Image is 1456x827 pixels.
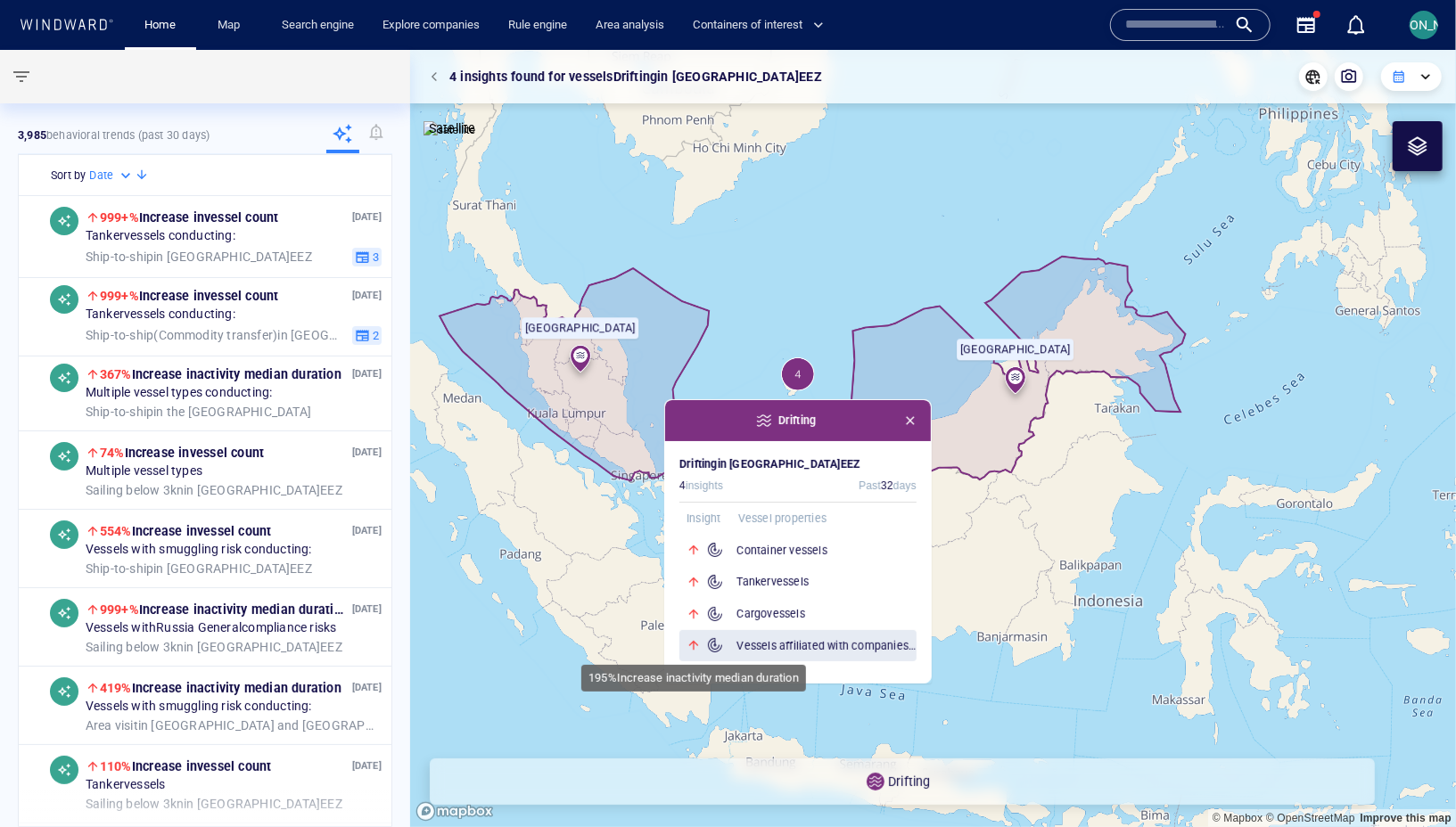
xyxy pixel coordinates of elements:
[132,10,189,41] button: Home
[100,524,271,538] span: Increase in vessel count
[18,128,46,142] strong: 3,985
[86,463,202,479] span: Multiple vessel types
[693,15,824,36] span: Containers of interest
[86,542,312,558] span: Vessels with smuggling risk conducting:
[100,289,279,303] span: Increase in vessel count
[100,210,139,225] span: 999+%
[352,757,382,774] p: [DATE]
[352,522,382,539] p: [DATE]
[352,444,382,461] p: [DATE]
[415,801,494,822] a: Mapbox logo
[424,121,476,139] img: satellite
[679,455,917,473] h6: in [GEOGRAPHIC_DATA] EEZ
[352,209,382,225] p: [DATE]
[86,249,312,265] span: in [GEOGRAPHIC_DATA] EEZ
[679,457,718,471] span: Drifting
[100,759,132,774] span: 110%
[1266,812,1355,824] a: OpenStreetMap
[100,524,132,538] span: 554%
[89,167,113,184] h6: Date
[859,477,917,495] span: Past days
[352,365,382,382] p: [DATE]
[352,679,382,696] p: [DATE]
[86,404,311,420] span: in the [GEOGRAPHIC_DATA]
[86,639,342,655] span: in [GEOGRAPHIC_DATA] EEZ
[501,10,574,41] a: Rule engine
[778,412,817,430] span: Drifting
[86,639,184,653] span: Sailing below 3kn
[86,699,312,715] span: Vessels with smuggling risk conducting:
[100,446,125,460] span: 74%
[86,561,153,575] span: Ship-to-ship
[449,68,822,86] p: 4 insights found for vessels Drifting in [GEOGRAPHIC_DATA] EEZ
[86,777,166,793] span: Tanker vessels
[1213,812,1263,824] a: Mapbox
[375,10,487,41] a: Explore companies
[1406,7,1442,43] button: [PERSON_NAME]
[687,512,720,525] span: Insight
[736,605,917,623] h6: Cargo vessels
[352,325,382,345] button: 2
[679,477,723,495] span: insights
[86,307,235,323] span: Tanker vessels conducting:
[100,289,139,303] span: 999+%
[203,10,260,41] button: Map
[352,287,382,304] p: [DATE]
[210,10,253,41] a: Map
[736,542,917,560] h6: Container vessels
[100,681,132,695] span: 419%
[736,573,917,591] h6: Tanker vessels
[738,512,827,525] span: Vessel properties
[736,637,917,655] h6: Vessels affiliated with companies in [GEOGRAPHIC_DATA]
[86,404,153,418] span: Ship-to-ship
[100,367,132,381] span: 367%
[352,247,382,266] button: 3
[86,228,235,244] span: Tanker vessels conducting:
[100,367,341,381] span: Increase in activity median duration
[679,479,686,492] span: 4
[100,602,349,617] span: Increase in activity median duration
[86,327,277,341] span: Ship-to-ship ( Commodity transfer )
[86,561,312,577] span: in [GEOGRAPHIC_DATA] EEZ
[86,385,273,401] span: Multiple vessel types conducting:
[686,10,839,41] button: Containers of interest
[588,10,671,41] a: Area analysis
[1360,812,1452,824] a: Map feedback
[51,167,86,184] h6: Sort by
[1380,747,1443,814] iframe: Chat
[100,681,341,695] span: Increase in activity median duration
[86,327,345,343] span: in [GEOGRAPHIC_DATA] EEZ
[1345,14,1367,36] div: Notification center
[881,479,893,492] span: 32
[429,118,476,139] p: Satellite
[275,10,361,41] a: Search engine
[100,210,279,225] span: Increase in vessel count
[86,249,153,263] span: Ship-to-ship
[410,50,1456,827] canvas: Map
[888,771,931,792] p: Drifting
[86,717,382,733] span: in [GEOGRAPHIC_DATA] and [GEOGRAPHIC_DATA] EEZ
[86,717,138,732] span: Area visit
[352,601,382,618] p: [DATE]
[370,327,379,343] span: 2
[100,446,264,460] span: Increase in vessel count
[18,127,210,143] p: behavioral trends (Past 30 days)
[138,10,184,41] a: Home
[100,602,139,617] span: 999+%
[100,759,271,774] span: Increase in vessel count
[86,620,336,636] span: Vessels with Russia General compliance risks
[86,482,342,498] span: in [GEOGRAPHIC_DATA] EEZ
[370,249,379,265] span: 3
[86,482,184,496] span: Sailing below 3kn
[89,167,135,184] div: Date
